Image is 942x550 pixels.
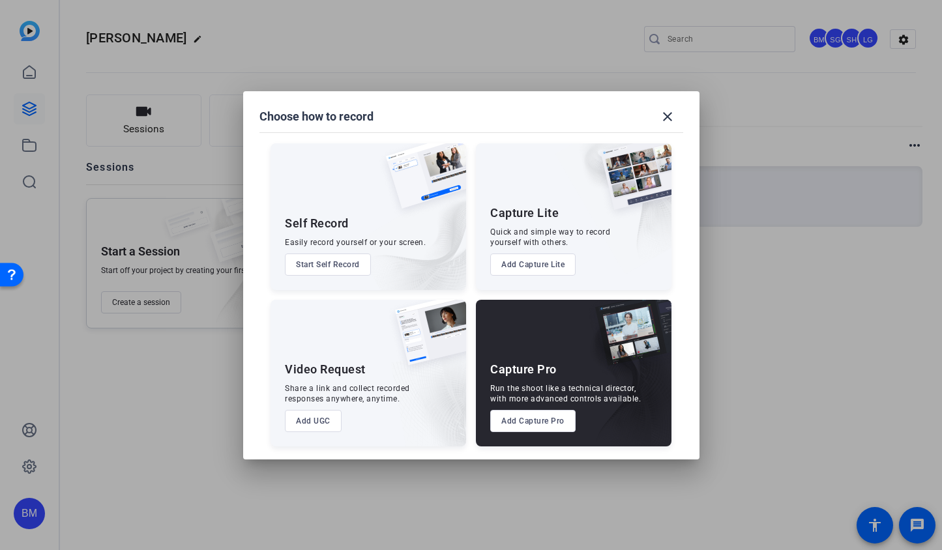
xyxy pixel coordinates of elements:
[490,383,641,404] div: Run the shoot like a technical director, with more advanced controls available.
[490,227,610,248] div: Quick and simple way to record yourself with others.
[390,340,466,446] img: embarkstudio-ugc-content.png
[259,109,374,124] h1: Choose how to record
[376,143,466,222] img: self-record.png
[285,410,342,432] button: Add UGC
[591,143,671,223] img: capture-lite.png
[490,410,576,432] button: Add Capture Pro
[555,143,671,274] img: embarkstudio-capture-lite.png
[585,300,671,379] img: capture-pro.png
[490,362,557,377] div: Capture Pro
[660,109,675,124] mat-icon: close
[285,383,410,404] div: Share a link and collect recorded responses anywhere, anytime.
[575,316,671,446] img: embarkstudio-capture-pro.png
[353,171,466,290] img: embarkstudio-self-record.png
[285,253,371,276] button: Start Self Record
[285,216,349,231] div: Self Record
[385,300,466,379] img: ugc-content.png
[285,362,366,377] div: Video Request
[490,205,559,221] div: Capture Lite
[490,253,576,276] button: Add Capture Lite
[285,237,426,248] div: Easily record yourself or your screen.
